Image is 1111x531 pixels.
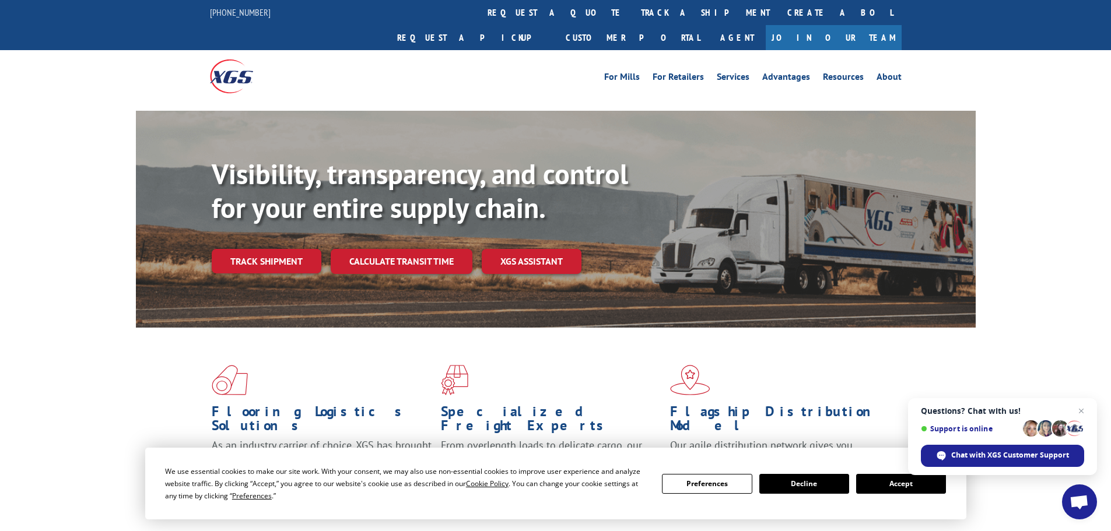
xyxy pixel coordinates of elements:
span: Preferences [232,491,272,501]
span: Questions? Chat with us! [921,406,1084,416]
h1: Flooring Logistics Solutions [212,405,432,438]
a: About [877,72,902,85]
b: Visibility, transparency, and control for your entire supply chain. [212,156,628,226]
button: Accept [856,474,946,494]
a: XGS ASSISTANT [482,249,581,274]
img: xgs-icon-focused-on-flooring-red [441,365,468,395]
a: Calculate transit time [331,249,472,274]
a: Track shipment [212,249,321,273]
a: Join Our Team [766,25,902,50]
a: For Retailers [653,72,704,85]
a: Advantages [762,72,810,85]
span: Cookie Policy [466,479,509,488]
a: Request a pickup [388,25,557,50]
h1: Specialized Freight Experts [441,405,661,438]
div: Cookie Consent Prompt [145,448,966,519]
div: We use essential cookies to make our site work. With your consent, we may also use non-essential ... [165,465,648,502]
a: [PHONE_NUMBER] [210,6,271,18]
span: As an industry carrier of choice, XGS has brought innovation and dedication to flooring logistics... [212,438,432,480]
span: Chat with XGS Customer Support [951,450,1069,460]
a: Resources [823,72,864,85]
a: Services [717,72,749,85]
span: Close chat [1074,404,1088,418]
span: Our agile distribution network gives you nationwide inventory management on demand. [670,438,885,466]
img: xgs-icon-flagship-distribution-model-red [670,365,710,395]
div: Open chat [1062,484,1097,519]
a: Customer Portal [557,25,709,50]
img: xgs-icon-total-supply-chain-intelligence-red [212,365,248,395]
a: For Mills [604,72,640,85]
button: Preferences [662,474,752,494]
button: Decline [759,474,849,494]
a: Agent [709,25,766,50]
p: From overlength loads to delicate cargo, our experienced staff knows the best way to move your fr... [441,438,661,490]
span: Support is online [921,424,1019,433]
div: Chat with XGS Customer Support [921,445,1084,467]
h1: Flagship Distribution Model [670,405,891,438]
